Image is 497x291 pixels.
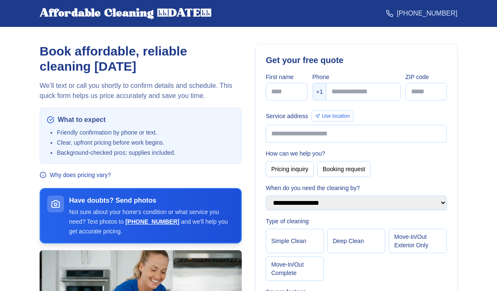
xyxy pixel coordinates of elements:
[266,257,324,281] button: Move‑In/Out Complete
[69,207,234,236] p: Not sure about your home's condition or what service you need? Text photos to and we'll help you ...
[57,148,235,157] li: Background‑checked pros; supplies included.
[57,138,235,147] li: Clear, upfront pricing before work begins.
[406,73,447,81] label: ZIP code
[313,73,401,81] label: Phone
[313,83,327,100] div: +1
[327,229,385,253] button: Deep Clean
[58,115,106,125] span: What to expect
[40,171,111,179] button: Why does pricing vary?
[266,54,447,66] h2: Get your free quote
[266,112,308,120] label: Service address
[389,229,447,253] button: Move‑In/Out Exterior Only
[126,218,179,225] a: [PHONE_NUMBER]
[266,217,447,225] label: Type of cleaning
[317,161,371,177] button: Booking request
[311,111,353,122] button: Use location
[40,44,242,74] h1: Book affordable, reliable cleaning [DATE]
[266,229,324,253] button: Simple Clean
[40,7,211,20] div: Affordable Cleaning [DATE]
[57,128,235,137] li: Friendly confirmation by phone or text.
[266,73,307,81] label: First name
[266,149,447,158] label: How can we help you?
[266,184,447,192] label: When do you need the cleaning by?
[69,196,234,206] h3: Have doubts? Send photos
[40,81,242,101] p: We’ll text or call you shortly to confirm details and schedule. This quick form helps us price ac...
[266,161,314,177] button: Pricing inquiry
[386,8,457,19] a: [PHONE_NUMBER]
